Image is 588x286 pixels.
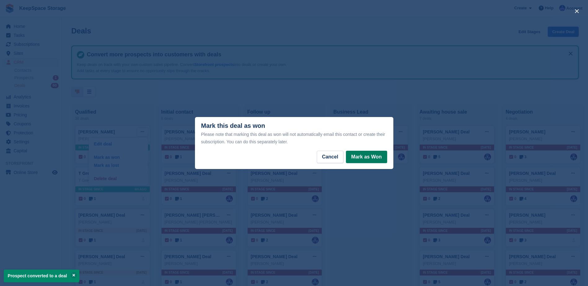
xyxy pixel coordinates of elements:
[201,131,387,145] div: Please note that marking this deal as won will not automatically email this contact or create the...
[4,270,79,282] p: Prospect converted to a deal
[317,151,343,163] button: Cancel
[346,151,387,163] button: Mark as Won
[572,6,582,16] button: close
[201,122,387,145] div: Mark this deal as won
